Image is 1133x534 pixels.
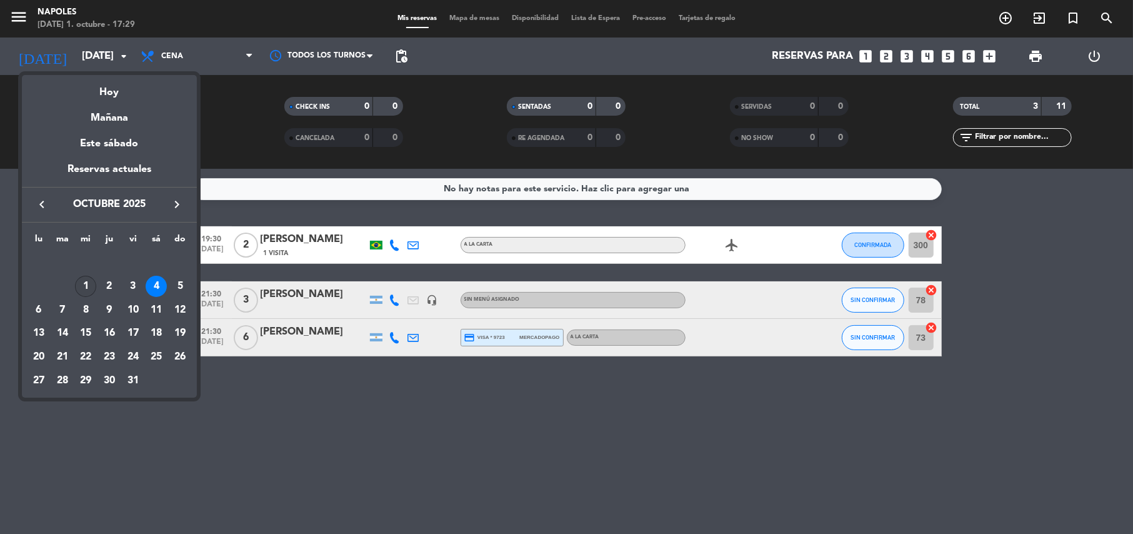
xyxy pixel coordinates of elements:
div: 4 [146,276,167,297]
div: 18 [146,323,167,344]
div: Hoy [22,75,197,101]
td: 1 de octubre de 2025 [74,275,97,298]
td: 2 de octubre de 2025 [97,275,121,298]
td: 14 de octubre de 2025 [51,321,74,345]
td: 5 de octubre de 2025 [168,275,192,298]
div: 29 [75,370,96,391]
td: 9 de octubre de 2025 [97,298,121,322]
td: 30 de octubre de 2025 [97,369,121,393]
span: octubre 2025 [53,196,166,213]
div: 27 [28,370,49,391]
td: 28 de octubre de 2025 [51,369,74,393]
td: 21 de octubre de 2025 [51,345,74,369]
div: 21 [52,346,73,368]
div: 25 [146,346,167,368]
i: keyboard_arrow_left [34,197,49,212]
td: 6 de octubre de 2025 [27,298,51,322]
td: 3 de octubre de 2025 [121,275,145,298]
div: 11 [146,300,167,321]
td: 22 de octubre de 2025 [74,345,97,369]
div: 8 [75,300,96,321]
td: 10 de octubre de 2025 [121,298,145,322]
div: 31 [122,370,144,391]
div: 6 [28,300,49,321]
th: miércoles [74,232,97,251]
td: 13 de octubre de 2025 [27,321,51,345]
i: keyboard_arrow_right [169,197,184,212]
th: sábado [145,232,169,251]
div: 17 [122,323,144,344]
td: 17 de octubre de 2025 [121,321,145,345]
div: 23 [99,346,120,368]
td: 8 de octubre de 2025 [74,298,97,322]
td: 7 de octubre de 2025 [51,298,74,322]
button: keyboard_arrow_left [31,196,53,213]
td: 16 de octubre de 2025 [97,321,121,345]
td: 27 de octubre de 2025 [27,369,51,393]
div: 12 [169,300,191,321]
td: 4 de octubre de 2025 [145,275,169,298]
div: 22 [75,346,96,368]
td: 12 de octubre de 2025 [168,298,192,322]
div: 30 [99,370,120,391]
div: 7 [52,300,73,321]
th: martes [51,232,74,251]
td: OCT. [27,251,192,275]
div: 15 [75,323,96,344]
div: 19 [169,323,191,344]
td: 31 de octubre de 2025 [121,369,145,393]
td: 25 de octubre de 2025 [145,345,169,369]
th: lunes [27,232,51,251]
div: 14 [52,323,73,344]
td: 15 de octubre de 2025 [74,321,97,345]
th: jueves [97,232,121,251]
div: 24 [122,346,144,368]
td: 24 de octubre de 2025 [121,345,145,369]
div: Mañana [22,101,197,126]
th: viernes [121,232,145,251]
th: domingo [168,232,192,251]
button: keyboard_arrow_right [166,196,188,213]
td: 29 de octubre de 2025 [74,369,97,393]
div: 28 [52,370,73,391]
div: Este sábado [22,126,197,161]
td: 26 de octubre de 2025 [168,345,192,369]
div: 9 [99,300,120,321]
td: 18 de octubre de 2025 [145,321,169,345]
div: 3 [122,276,144,297]
div: 1 [75,276,96,297]
div: 26 [169,346,191,368]
div: 16 [99,323,120,344]
div: 20 [28,346,49,368]
td: 11 de octubre de 2025 [145,298,169,322]
div: 5 [169,276,191,297]
td: 23 de octubre de 2025 [97,345,121,369]
div: 2 [99,276,120,297]
div: Reservas actuales [22,161,197,187]
td: 19 de octubre de 2025 [168,321,192,345]
div: 10 [122,300,144,321]
td: 20 de octubre de 2025 [27,345,51,369]
div: 13 [28,323,49,344]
